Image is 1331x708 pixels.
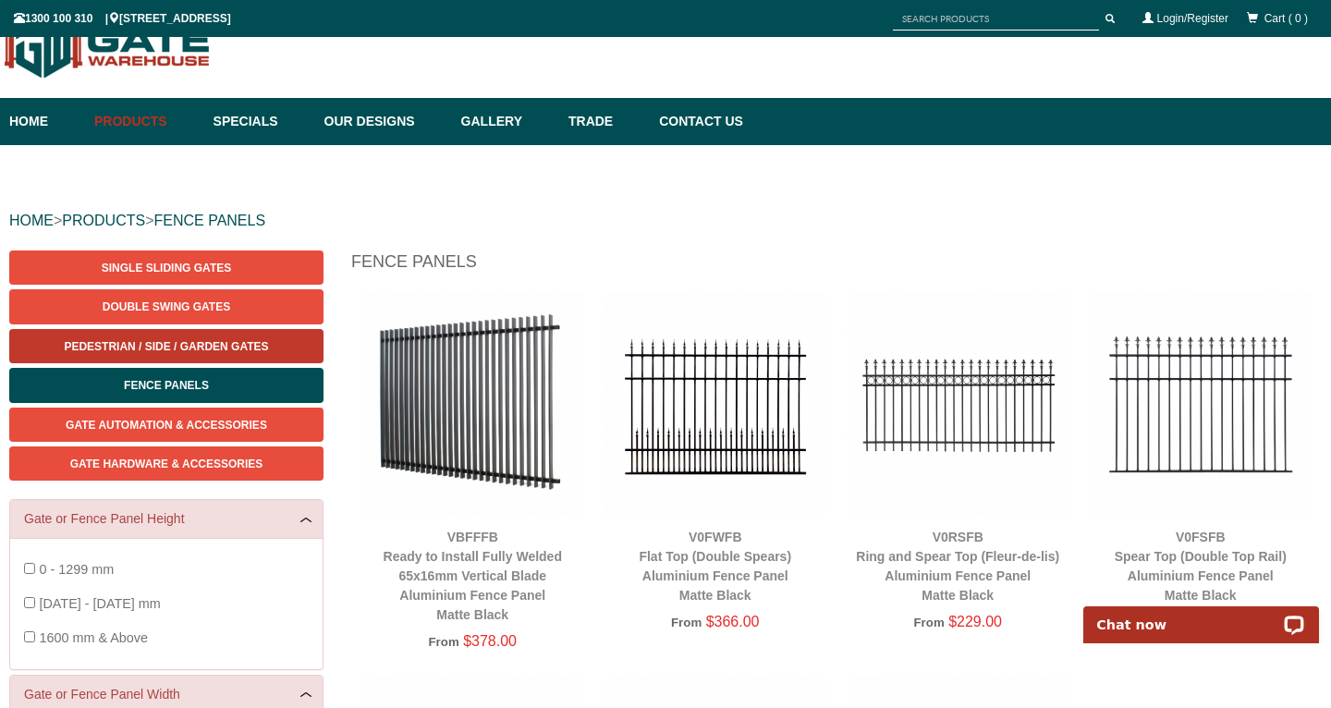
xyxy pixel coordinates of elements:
[153,213,265,228] a: FENCE PANELS
[62,213,145,228] a: PRODUCTS
[1157,12,1228,25] a: Login/Register
[14,12,231,25] span: 1300 100 310 | [STREET_ADDRESS]
[9,250,324,285] a: Single Sliding Gates
[1071,585,1331,643] iframe: LiveChat chat widget
[1089,292,1313,517] img: V0FSFB - Spear Top (Double Top Rail) - Aluminium Fence Panel - Matte Black - Gate Warehouse
[846,292,1070,517] img: V0RSFB - Ring and Spear Top (Fleur-de-lis) - Aluminium Fence Panel - Matte Black - Gate Warehouse
[24,509,309,529] a: Gate or Fence Panel Height
[70,458,263,470] span: Gate Hardware & Accessories
[706,614,760,629] span: $366.00
[9,191,1322,250] div: > >
[9,98,85,145] a: Home
[893,7,1099,31] input: SEARCH PRODUCTS
[315,98,452,145] a: Our Designs
[1115,530,1287,603] a: V0FSFBSpear Top (Double Top Rail)Aluminium Fence PanelMatte Black
[384,530,562,622] a: VBFFFBReady to Install Fully Welded 65x16mm Vertical BladeAluminium Fence PanelMatte Black
[429,635,459,649] span: From
[914,616,945,629] span: From
[85,98,204,145] a: Products
[24,685,309,704] a: Gate or Fence Panel Width
[604,292,828,517] img: V0FWFB - Flat Top (Double Spears) - Aluminium Fence Panel - Matte Black - Gate Warehouse
[9,446,324,481] a: Gate Hardware & Accessories
[948,614,1002,629] span: $229.00
[463,633,517,649] span: $378.00
[103,300,230,313] span: Double Swing Gates
[351,250,1322,283] h1: Fence Panels
[66,419,267,432] span: Gate Automation & Accessories
[64,340,268,353] span: Pedestrian / Side / Garden Gates
[102,262,231,275] span: Single Sliding Gates
[9,408,324,442] a: Gate Automation & Accessories
[9,368,324,402] a: Fence Panels
[559,98,650,145] a: Trade
[9,329,324,363] a: Pedestrian / Side / Garden Gates
[639,530,791,603] a: V0FWFBFlat Top (Double Spears)Aluminium Fence PanelMatte Black
[124,379,209,392] span: Fence Panels
[856,530,1059,603] a: V0RSFBRing and Spear Top (Fleur-de-lis)Aluminium Fence PanelMatte Black
[1264,12,1308,25] span: Cart ( 0 )
[9,213,54,228] a: HOME
[39,596,160,611] span: [DATE] - [DATE] mm
[39,562,114,577] span: 0 - 1299 mm
[39,630,148,645] span: 1600 mm & Above
[671,616,702,629] span: From
[204,98,315,145] a: Specials
[452,98,559,145] a: Gallery
[360,292,585,517] img: VBFFFB - Ready to Install Fully Welded 65x16mm Vertical Blade - Aluminium Fence Panel - Matte Bla...
[650,98,743,145] a: Contact Us
[9,289,324,323] a: Double Swing Gates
